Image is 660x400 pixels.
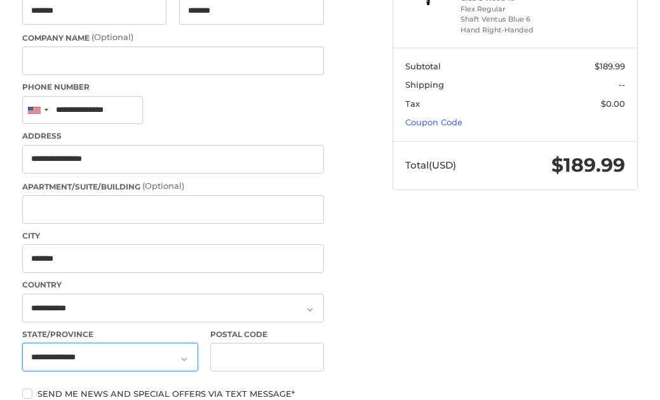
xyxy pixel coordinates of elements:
span: $189.99 [595,61,625,71]
label: Address [22,130,324,142]
small: (Optional) [142,181,184,191]
span: Shipping [405,79,444,90]
span: $189.99 [551,153,625,177]
label: Country [22,279,324,291]
li: Flex Regular [461,4,567,15]
span: Subtotal [405,61,441,71]
div: United States: +1 [23,97,52,124]
li: Hand Right-Handed [461,25,567,36]
label: State/Province [22,329,198,340]
span: -- [619,79,625,90]
span: $0.00 [601,99,625,109]
label: Company Name [22,31,324,44]
a: Coupon Code [405,117,462,127]
label: Postal Code [210,329,323,340]
label: City [22,230,324,242]
label: Send me news and special offers via text message* [22,389,324,399]
li: Shaft Ventus Blue 6 [461,14,567,25]
span: Total (USD) [405,159,456,171]
small: (Optional) [91,32,133,42]
span: Tax [405,99,420,109]
label: Apartment/Suite/Building [22,180,324,193]
label: Phone Number [22,81,324,93]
